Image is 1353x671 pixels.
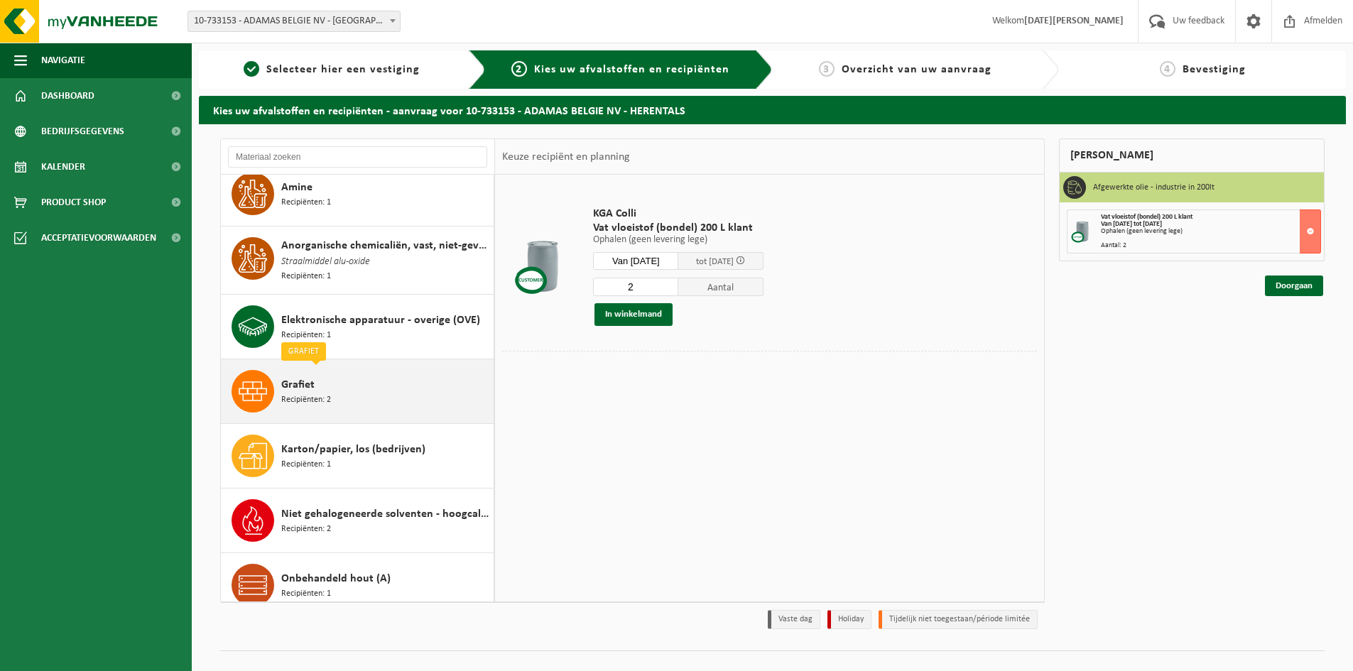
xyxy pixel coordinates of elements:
span: Elektronische apparatuur - overige (OVE) [281,312,480,329]
span: Dashboard [41,78,94,114]
strong: Van [DATE] tot [DATE] [1101,220,1162,228]
span: Navigatie [41,43,85,78]
div: Keuze recipiënt en planning [495,139,637,175]
span: Bevestiging [1183,64,1246,75]
span: 10-733153 - ADAMAS BELGIE NV - HERENTALS [188,11,401,32]
span: Vat vloeistof (bondel) 200 L klant [1101,213,1192,221]
button: In winkelmand [594,303,673,326]
span: Straalmiddel alu-oxide [281,254,370,270]
button: Karton/papier, los (bedrijven) Recipiënten: 1 [221,424,494,489]
li: Tijdelijk niet toegestaan/période limitée [879,610,1038,629]
span: Recipiënten: 1 [281,329,331,342]
span: Kalender [41,149,85,185]
span: Bedrijfsgegevens [41,114,124,149]
p: Ophalen (geen levering lege) [593,235,764,245]
span: Selecteer hier een vestiging [266,64,420,75]
button: Anorganische chemicaliën, vast, niet-gevaarlijk Straalmiddel alu-oxide Recipiënten: 1 [221,227,494,295]
input: Materiaal zoeken [228,146,487,168]
button: Niet gehalogeneerde solventen - hoogcalorisch in kleinverpakking Recipiënten: 2 [221,489,494,553]
span: Recipiënten: 1 [281,270,331,283]
button: Amine Recipiënten: 1 [221,162,494,227]
span: 4 [1160,61,1175,77]
span: Kies uw afvalstoffen en recipiënten [534,64,729,75]
span: Karton/papier, los (bedrijven) [281,441,425,458]
button: Onbehandeld hout (A) Recipiënten: 1 [221,553,494,618]
div: [PERSON_NAME] [1059,138,1325,173]
span: Overzicht van uw aanvraag [842,64,991,75]
span: Aantal [678,278,764,296]
span: tot [DATE] [696,257,734,266]
li: Holiday [827,610,871,629]
span: Grafiet [281,376,315,393]
span: Onbehandeld hout (A) [281,570,391,587]
div: Ophalen (geen levering lege) [1101,228,1320,235]
a: 1Selecteer hier een vestiging [206,61,457,78]
span: 3 [819,61,835,77]
input: Selecteer datum [593,252,678,270]
span: 2 [511,61,527,77]
span: Niet gehalogeneerde solventen - hoogcalorisch in kleinverpakking [281,506,490,523]
span: Vat vloeistof (bondel) 200 L klant [593,221,764,235]
span: Recipiënten: 1 [281,587,331,601]
button: Grafiet Recipiënten: 2 [221,359,494,424]
a: Doorgaan [1265,276,1323,296]
strong: [DATE][PERSON_NAME] [1024,16,1124,26]
span: Anorganische chemicaliën, vast, niet-gevaarlijk [281,237,490,254]
h2: Kies uw afvalstoffen en recipiënten - aanvraag voor 10-733153 - ADAMAS BELGIE NV - HERENTALS [199,96,1346,124]
button: Elektronische apparatuur - overige (OVE) Recipiënten: 1 [221,295,494,359]
span: Recipiënten: 2 [281,523,331,536]
div: Aantal: 2 [1101,242,1320,249]
span: Acceptatievoorwaarden [41,220,156,256]
span: 10-733153 - ADAMAS BELGIE NV - HERENTALS [188,11,400,31]
span: Recipiënten: 2 [281,393,331,407]
span: Product Shop [41,185,106,220]
span: Recipiënten: 1 [281,196,331,209]
h3: Afgewerkte olie - industrie in 200lt [1093,176,1215,199]
span: KGA Colli [593,207,764,221]
span: Recipiënten: 1 [281,458,331,471]
li: Vaste dag [768,610,820,629]
span: Amine [281,179,313,196]
span: 1 [244,61,259,77]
